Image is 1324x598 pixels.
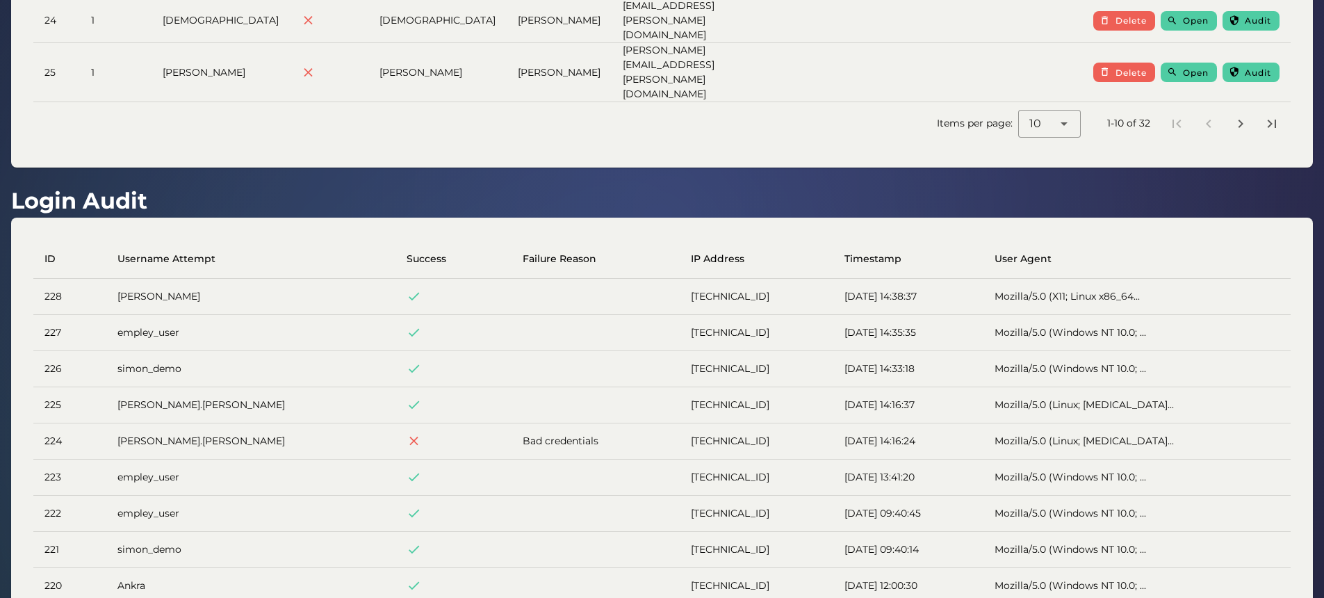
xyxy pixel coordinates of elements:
[1182,15,1209,26] span: Open
[33,279,106,315] td: 228
[833,279,983,315] td: [DATE] 14:38:37
[995,543,1146,556] span: Mozilla/5.0 (Windows NT 10.0; ...
[995,252,1052,266] span: User Agent
[833,351,983,387] td: [DATE] 14:33:18
[117,252,215,266] span: Username Attempt
[106,351,395,387] td: simon_demo
[833,315,983,351] td: [DATE] 14:35:35
[680,532,833,568] td: [TECHNICAL_ID]
[106,460,395,496] td: empley_user
[1182,67,1209,78] span: Open
[1244,67,1271,78] span: Audit
[691,252,744,266] span: IP Address
[1107,116,1150,131] div: 1-10 of 32
[152,43,290,102] td: [PERSON_NAME]
[680,496,833,532] td: [TECHNICAL_ID]
[33,496,106,532] td: 222
[833,387,983,423] td: [DATE] 14:16:37
[995,398,1174,411] span: Mozilla/5.0 (Linux; [MEDICAL_DATA]...
[1093,11,1155,31] button: Delete
[33,43,80,102] td: 25
[33,423,106,460] td: 224
[512,423,680,460] td: Bad credentials
[995,579,1146,592] span: Mozilla/5.0 (Windows NT 10.0; ...
[833,460,983,496] td: [DATE] 13:41:20
[507,43,612,102] td: [PERSON_NAME]
[1093,63,1155,82] button: Delete
[1244,15,1271,26] span: Audit
[937,116,1018,131] span: Items per page:
[680,279,833,315] td: [TECHNICAL_ID]
[1223,11,1280,31] button: Audit
[680,387,833,423] td: [TECHNICAL_ID]
[995,326,1146,339] span: Mozilla/5.0 (Windows NT 10.0; ...
[1223,63,1280,82] button: Audit
[368,43,507,102] td: [PERSON_NAME]
[680,460,833,496] td: [TECHNICAL_ID]
[106,532,395,568] td: simon_demo
[33,387,106,423] td: 225
[1029,115,1041,132] span: 10
[33,315,106,351] td: 227
[1259,111,1284,136] button: Last page
[844,252,901,266] span: Timestamp
[106,315,395,351] td: empley_user
[1161,63,1217,82] button: Open
[1115,67,1147,78] span: Delete
[680,423,833,460] td: [TECHNICAL_ID]
[106,279,395,315] td: [PERSON_NAME]
[995,507,1146,519] span: Mozilla/5.0 (Windows NT 10.0; ...
[11,184,147,218] h1: Login Audit
[106,387,395,423] td: [PERSON_NAME].[PERSON_NAME]
[833,423,983,460] td: [DATE] 14:16:24
[1161,11,1217,31] button: Open
[1115,15,1147,26] span: Delete
[80,43,152,102] td: 1
[523,252,596,266] span: Failure Reason
[833,532,983,568] td: [DATE] 09:40:14
[407,252,446,266] span: Success
[995,362,1146,375] span: Mozilla/5.0 (Windows NT 10.0; ...
[680,351,833,387] td: [TECHNICAL_ID]
[1228,111,1253,136] button: Next page
[106,423,395,460] td: [PERSON_NAME].[PERSON_NAME]
[612,43,785,102] td: [PERSON_NAME][EMAIL_ADDRESS][PERSON_NAME][DOMAIN_NAME]
[44,252,56,266] span: ID
[33,351,106,387] td: 226
[33,460,106,496] td: 223
[1161,108,1288,140] nav: Pagination Navigation
[106,496,395,532] td: empley_user
[995,435,1174,447] span: Mozilla/5.0 (Linux; [MEDICAL_DATA]...
[33,532,106,568] td: 221
[995,471,1146,483] span: Mozilla/5.0 (Windows NT 10.0; ...
[680,315,833,351] td: [TECHNICAL_ID]
[995,290,1140,302] span: Mozilla/5.0 (X11; Linux x86_64...
[833,496,983,532] td: [DATE] 09:40:45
